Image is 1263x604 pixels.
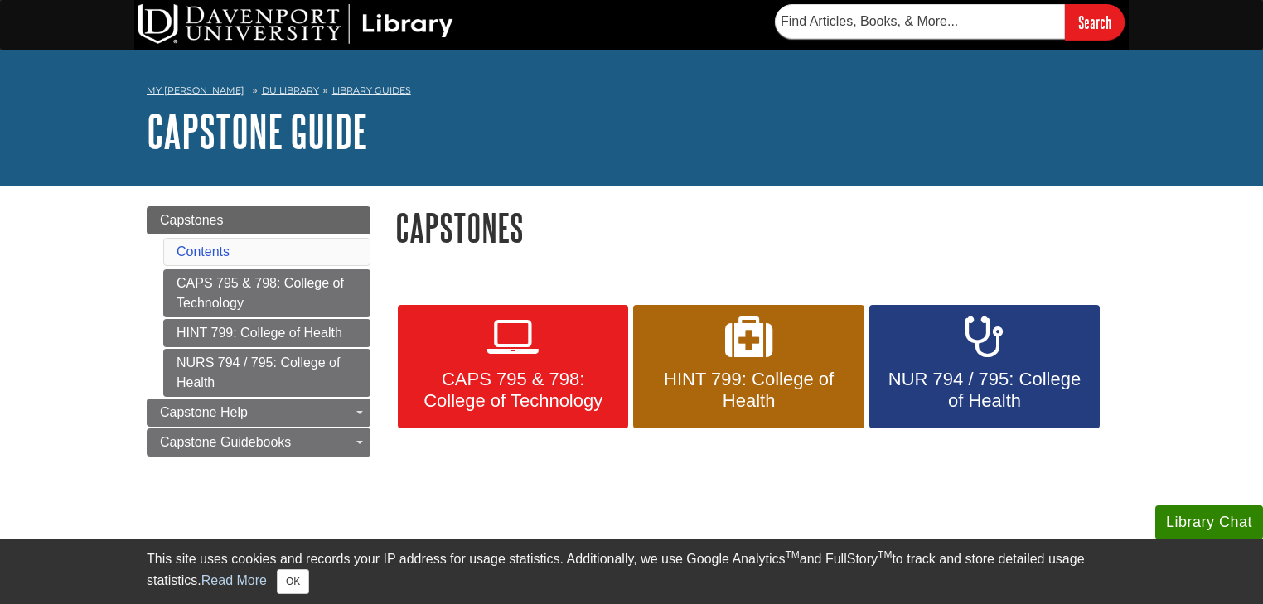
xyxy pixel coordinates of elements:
[163,319,370,347] a: HINT 799: College of Health
[147,428,370,457] a: Capstone Guidebooks
[633,305,864,429] a: HINT 799: College of Health
[1155,505,1263,539] button: Library Chat
[775,4,1125,40] form: Searches DU Library's articles, books, and more
[882,369,1087,412] span: NUR 794 / 795: College of Health
[160,213,224,227] span: Capstones
[332,85,411,96] a: Library Guides
[147,206,370,234] a: Capstones
[163,269,370,317] a: CAPS 795 & 798: College of Technology
[775,4,1065,39] input: Find Articles, Books, & More...
[869,305,1100,429] a: NUR 794 / 795: College of Health
[147,206,370,457] div: Guide Page Menu
[147,84,244,98] a: My [PERSON_NAME]
[177,244,230,259] a: Contents
[147,80,1116,106] nav: breadcrumb
[138,4,453,44] img: DU Library
[878,549,892,561] sup: TM
[1065,4,1125,40] input: Search
[277,569,309,594] button: Close
[646,369,851,412] span: HINT 799: College of Health
[395,206,1116,249] h1: Capstones
[147,399,370,427] a: Capstone Help
[262,85,319,96] a: DU Library
[160,435,291,449] span: Capstone Guidebooks
[163,349,370,397] a: NURS 794 / 795: College of Health
[147,105,368,157] a: Capstone Guide
[398,305,628,429] a: CAPS 795 & 798: College of Technology
[201,573,267,587] a: Read More
[785,549,799,561] sup: TM
[160,405,248,419] span: Capstone Help
[410,369,616,412] span: CAPS 795 & 798: College of Technology
[147,549,1116,594] div: This site uses cookies and records your IP address for usage statistics. Additionally, we use Goo...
